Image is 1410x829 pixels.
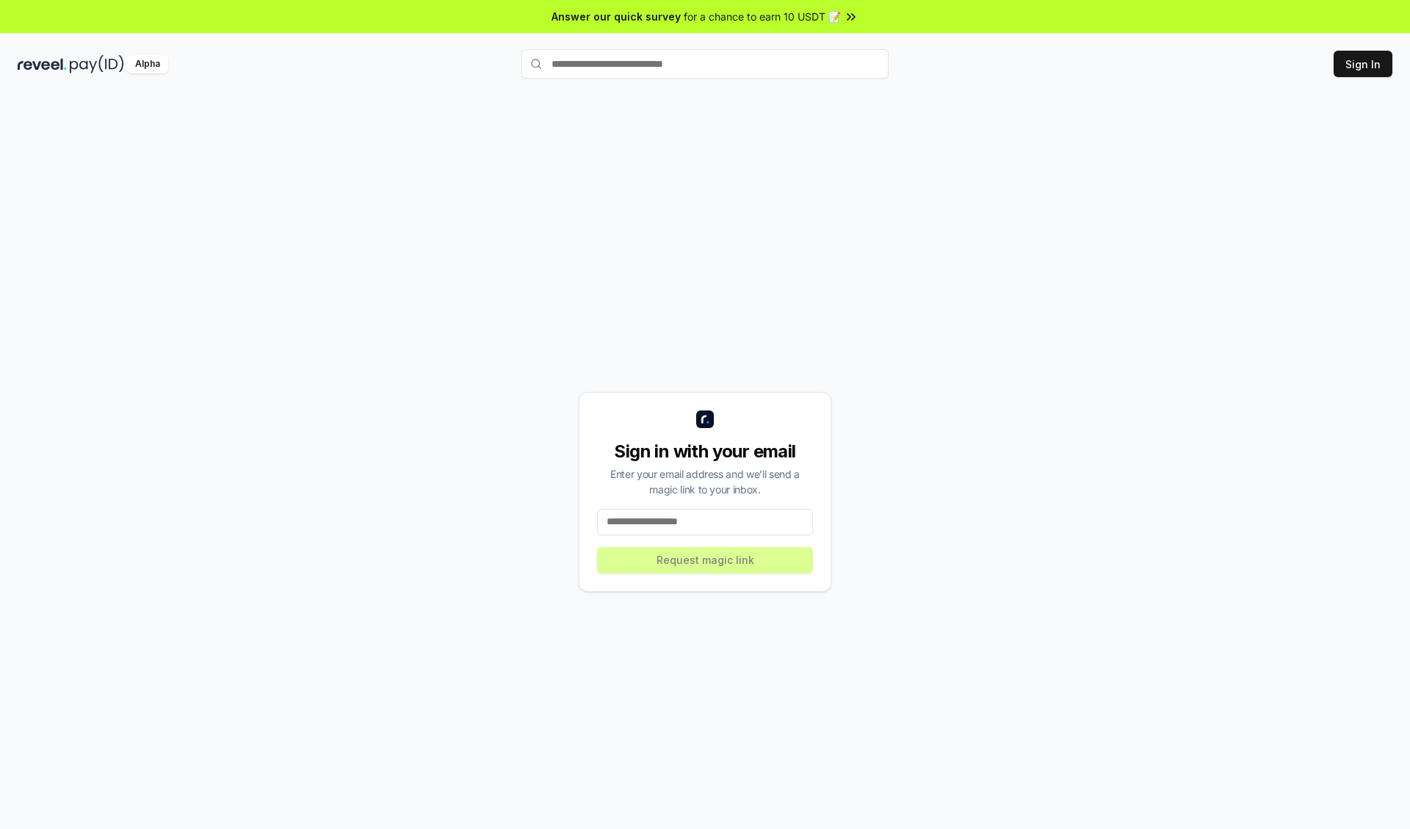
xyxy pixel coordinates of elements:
span: Answer our quick survey [552,9,681,24]
img: logo_small [696,410,714,428]
div: Sign in with your email [597,440,813,463]
img: pay_id [70,55,124,73]
div: Alpha [127,55,168,73]
span: for a chance to earn 10 USDT 📝 [684,9,841,24]
div: Enter your email address and we’ll send a magic link to your inbox. [597,466,813,497]
button: Sign In [1334,51,1392,77]
img: reveel_dark [18,55,67,73]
